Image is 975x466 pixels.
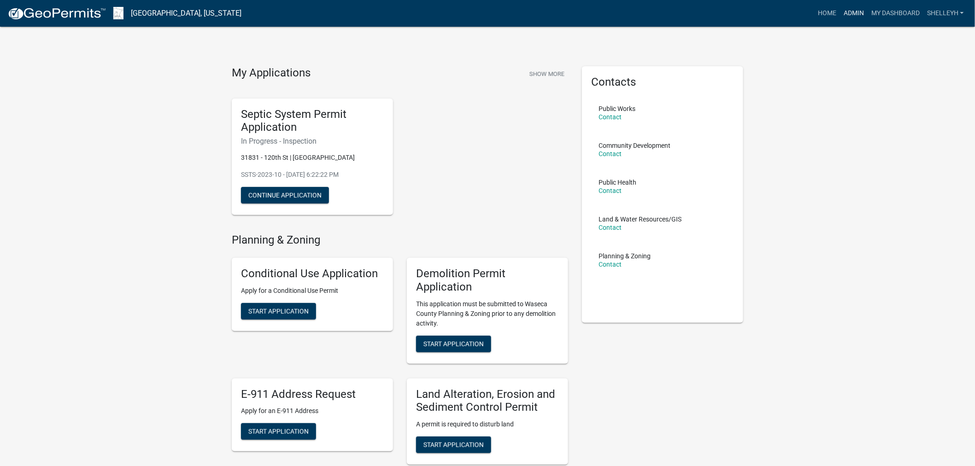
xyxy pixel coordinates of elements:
h5: Contacts [591,76,734,89]
button: Start Application [416,336,491,352]
img: Waseca County, Minnesota [113,7,123,19]
a: Contact [599,150,622,157]
h5: E-911 Address Request [241,388,384,401]
span: Start Application [248,307,309,315]
button: Start Application [416,437,491,453]
p: Public Works [599,105,635,112]
span: Start Application [248,428,309,435]
h6: In Progress - Inspection [241,137,384,146]
p: 31831 - 120th St | [GEOGRAPHIC_DATA] [241,153,384,163]
p: Apply for an E-911 Address [241,406,384,416]
button: Start Application [241,423,316,440]
h5: Land Alteration, Erosion and Sediment Control Permit [416,388,559,414]
button: Continue Application [241,187,329,204]
h5: Conditional Use Application [241,267,384,280]
button: Start Application [241,303,316,320]
p: A permit is required to disturb land [416,419,559,429]
a: Contact [599,113,622,121]
a: My Dashboard [868,5,923,22]
a: shelleyh [923,5,968,22]
h4: My Applications [232,66,311,80]
p: Land & Water Resources/GIS [599,216,681,222]
p: Public Health [599,179,636,186]
a: Admin [840,5,868,22]
h5: Demolition Permit Application [416,267,559,294]
button: Show More [526,66,568,82]
span: Start Application [423,340,484,347]
a: [GEOGRAPHIC_DATA], [US_STATE] [131,6,241,21]
p: Community Development [599,142,670,149]
span: Start Application [423,441,484,449]
a: Home [814,5,840,22]
p: This application must be submitted to Waseca County Planning & Zoning prior to any demolition act... [416,299,559,328]
h4: Planning & Zoning [232,233,568,247]
a: Contact [599,224,622,231]
p: Planning & Zoning [599,253,651,259]
a: Contact [599,261,622,268]
p: SSTS-2023-10 - [DATE] 6:22:22 PM [241,170,384,180]
h5: Septic System Permit Application [241,108,384,134]
a: Contact [599,187,622,194]
p: Apply for a Conditional Use Permit [241,286,384,296]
